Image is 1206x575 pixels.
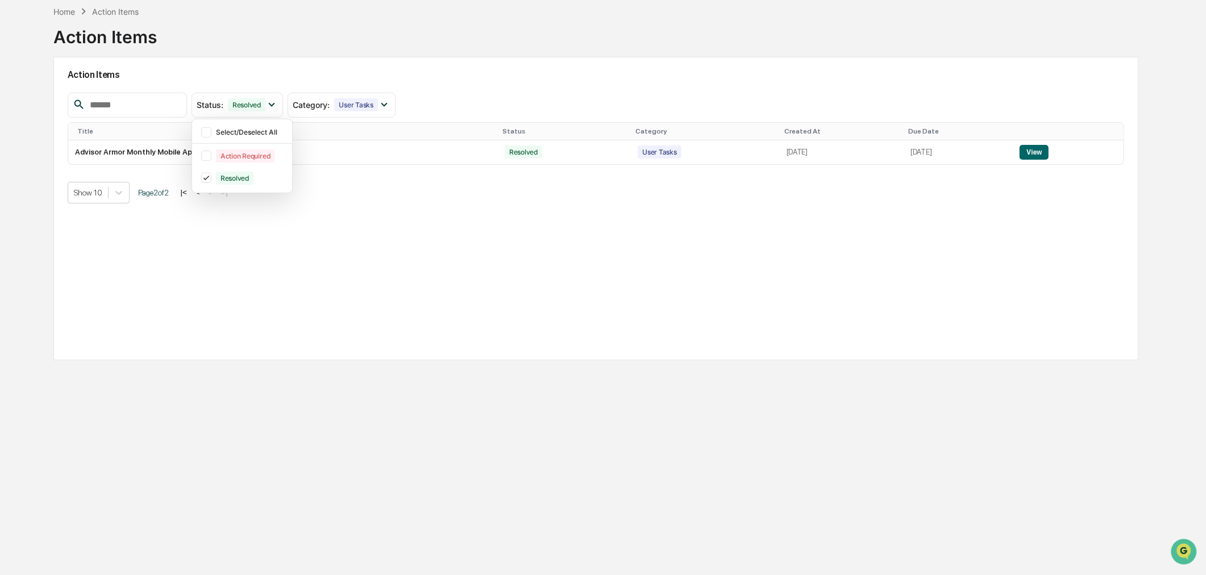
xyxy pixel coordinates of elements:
[635,127,775,135] div: Category
[94,155,98,164] span: •
[193,90,207,104] button: Start new chat
[138,188,169,197] span: Page 2 of 2
[7,219,76,239] a: 🔎Data Lookup
[68,69,1125,80] h2: Action Items
[23,202,73,213] span: Preclearance
[505,145,542,159] div: Resolved
[334,98,378,111] div: User Tasks
[94,202,141,213] span: Attestations
[1170,537,1200,568] iframe: Open customer support
[23,155,32,164] img: 1746055101610-c473b297-6a78-478c-a979-82029cc54cd1
[176,124,207,137] button: See all
[101,155,124,164] span: [DATE]
[11,87,32,107] img: 1746055101610-c473b297-6a78-478c-a979-82029cc54cd1
[904,140,1013,164] td: [DATE]
[11,126,76,135] div: Past conversations
[113,251,138,260] span: Pylon
[908,127,1008,135] div: Due Date
[228,98,265,111] div: Resolved
[11,24,207,42] p: How can we help?
[780,140,904,164] td: [DATE]
[192,188,203,197] button: <
[78,197,145,218] a: 🗄️Attestations
[77,127,493,135] div: Title
[11,144,30,162] img: Cameron Burns
[1020,148,1049,156] a: View
[177,188,190,197] button: |<
[11,203,20,212] div: 🖐️
[82,203,92,212] div: 🗄️
[502,127,626,135] div: Status
[216,172,253,185] div: Resolved
[53,18,157,47] div: Action Items
[53,7,75,16] div: Home
[7,197,78,218] a: 🖐️Preclearance
[39,87,186,98] div: Start new chat
[197,100,223,110] span: Status :
[784,127,899,135] div: Created At
[35,155,92,164] span: [PERSON_NAME]
[1020,145,1049,160] button: View
[216,149,275,163] div: Action Required
[293,100,330,110] span: Category :
[23,223,72,235] span: Data Lookup
[216,128,285,136] div: Select/Deselect All
[92,7,139,16] div: Action Items
[39,98,144,107] div: We're available if you need us!
[11,224,20,234] div: 🔎
[80,251,138,260] a: Powered byPylon
[68,140,498,164] td: Advisor Armor Monthly Mobile Applet Scan
[638,145,681,159] div: User Tasks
